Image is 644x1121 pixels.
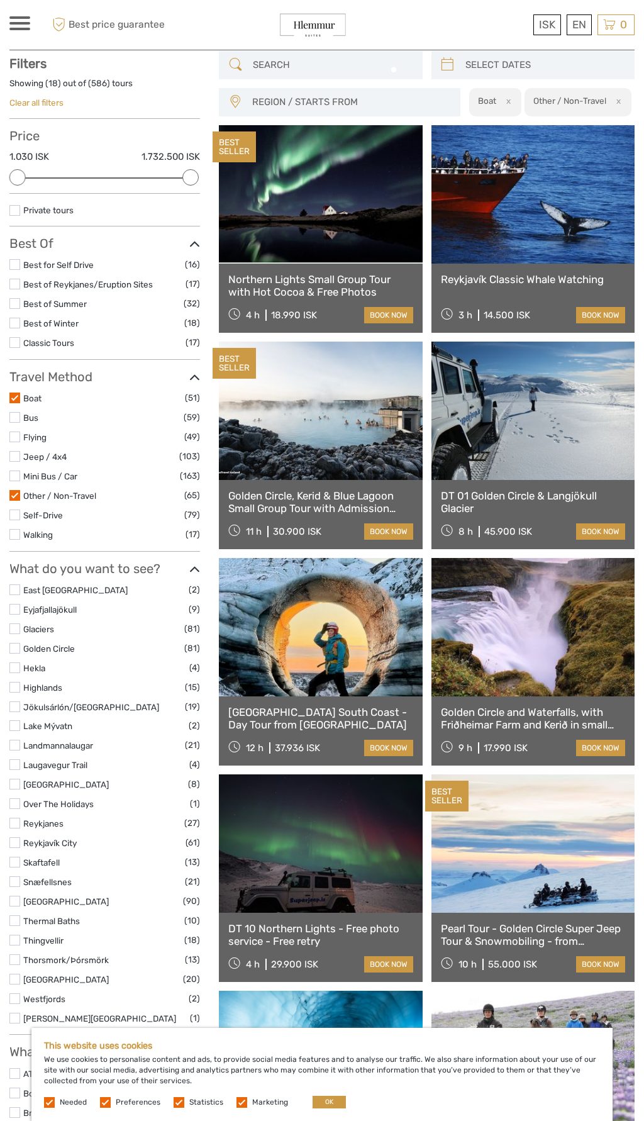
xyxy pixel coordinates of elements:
[364,307,413,323] a: book now
[190,796,200,811] span: (1)
[184,622,200,636] span: (81)
[246,742,264,754] span: 12 h
[252,1097,288,1108] label: Marketing
[228,273,413,299] a: Northern Lights Small Group Tour with Hot Cocoa & Free Photos
[458,742,472,754] span: 9 h
[23,721,72,731] a: Lake Mývatn
[186,835,200,850] span: (61)
[188,777,200,791] span: (8)
[116,1097,160,1108] label: Preferences
[184,488,200,503] span: (65)
[189,661,200,675] span: (4)
[23,896,109,906] a: [GEOGRAPHIC_DATA]
[48,77,58,89] label: 18
[23,779,109,789] a: [GEOGRAPHIC_DATA]
[9,98,64,108] a: Clear all filters
[31,1028,613,1121] div: We use cookies to personalise content and ads, to provide social media features and to analyse ou...
[186,277,200,291] span: (17)
[184,816,200,830] span: (27)
[23,279,153,289] a: Best of Reykjanes/Eruption Sites
[23,1069,104,1079] a: ATV/Quads/Buggies
[246,526,262,537] span: 11 h
[49,14,166,35] span: Best price guarantee
[273,526,321,537] div: 30.900 ISK
[185,874,200,889] span: (21)
[248,54,416,76] input: SEARCH
[488,959,537,970] div: 55.000 ISK
[23,955,109,965] a: Thorsmork/Þórsmörk
[23,663,45,673] a: Hekla
[23,683,62,693] a: Highlands
[184,913,200,928] span: (10)
[313,1096,346,1108] button: OK
[533,96,606,106] h2: Other / Non-Travel
[180,469,200,483] span: (163)
[23,413,38,423] a: Bus
[189,1097,223,1108] label: Statistics
[23,935,64,945] a: Thingvellir
[484,310,530,321] div: 14.500 ISK
[576,523,625,540] a: book now
[23,452,67,462] a: Jeep / 4x4
[44,1040,600,1051] h5: This website uses cookies
[184,430,200,444] span: (49)
[23,838,77,848] a: Reykjavík City
[23,624,54,634] a: Glaciers
[271,959,318,970] div: 29.900 ISK
[23,471,77,481] a: Mini Bus / Car
[23,530,53,540] a: Walking
[23,1013,176,1023] a: [PERSON_NAME][GEOGRAPHIC_DATA]
[458,959,477,970] span: 10 h
[228,706,413,732] a: [GEOGRAPHIC_DATA] South Coast - Day Tour from [GEOGRAPHIC_DATA]
[23,510,63,520] a: Self-Drive
[185,738,200,752] span: (21)
[23,318,79,328] a: Best of Winter
[246,959,260,970] span: 4 h
[189,718,200,733] span: (2)
[364,523,413,540] a: book now
[271,310,317,321] div: 18.990 ISK
[60,1097,87,1108] label: Needed
[184,410,200,425] span: (59)
[23,760,87,770] a: Laugavegur Trail
[608,94,625,108] button: x
[213,348,256,379] div: BEST SELLER
[185,680,200,694] span: (15)
[23,432,47,442] a: Flying
[23,299,87,309] a: Best of Summer
[23,799,94,809] a: Over The Holidays
[189,991,200,1006] span: (2)
[498,94,515,108] button: x
[441,489,625,515] a: DT 01 Golden Circle & Langjökull Glacier
[183,972,200,986] span: (20)
[142,150,200,164] label: 1.732.500 ISK
[460,54,628,76] input: SELECT DATES
[9,56,47,71] strong: Filters
[91,77,107,89] label: 586
[9,369,200,384] h3: Travel Method
[23,702,159,712] a: Jökulsárlón/[GEOGRAPHIC_DATA]
[275,742,320,754] div: 37.936 ISK
[228,489,413,515] a: Golden Circle, Kerid & Blue Lagoon Small Group Tour with Admission Ticket
[23,740,93,750] a: Landmannalaugar
[184,508,200,522] span: (79)
[9,150,49,164] label: 1.030 ISK
[184,316,200,330] span: (18)
[9,1044,200,1059] h3: What do you want to do?
[276,9,350,40] img: General Info:
[184,933,200,947] span: (18)
[9,236,200,251] h3: Best Of
[189,583,200,597] span: (2)
[458,310,472,321] span: 3 h
[185,700,200,714] span: (19)
[23,916,80,926] a: Thermal Baths
[185,855,200,869] span: (13)
[425,781,469,812] div: BEST SELLER
[576,740,625,756] a: book now
[441,706,625,732] a: Golden Circle and Waterfalls, with Friðheimar Farm and Kerið in small group
[23,605,77,615] a: Eyjafjallajökull
[23,1088,65,1098] a: Boat Tours
[364,956,413,973] a: book now
[228,922,413,948] a: DT 10 Northern Lights - Free photo service - Free retry
[576,307,625,323] a: book now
